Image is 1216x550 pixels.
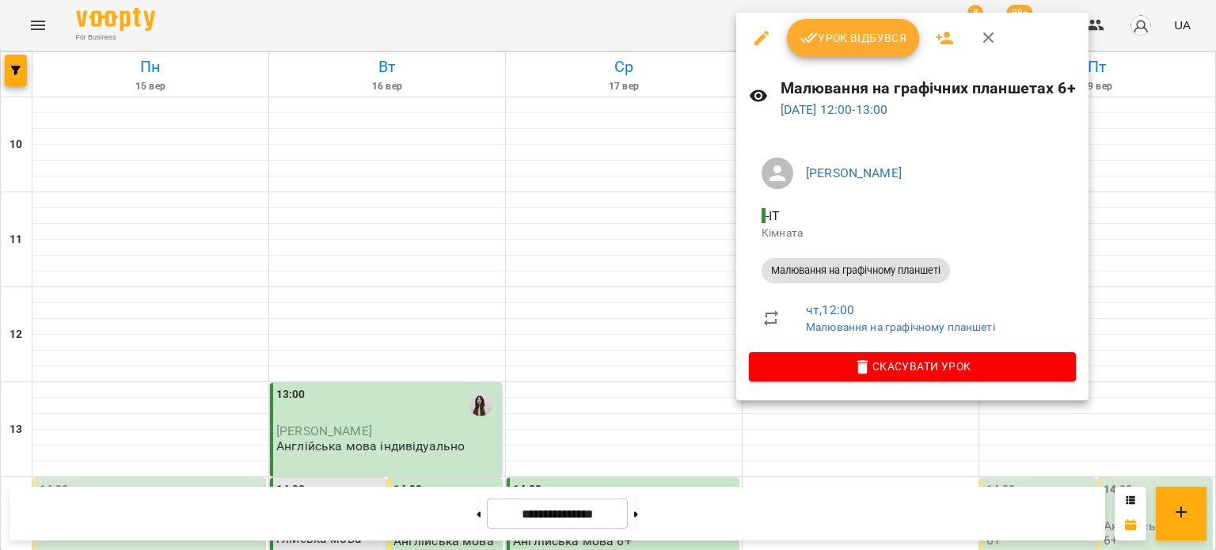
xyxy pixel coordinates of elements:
span: - IT [762,208,783,223]
a: [DATE] 12:00-13:00 [781,102,888,117]
a: [PERSON_NAME] [806,165,902,180]
h6: Малювання на графічних планшетах 6+ [781,76,1076,101]
span: Малювання на графічному планшеті [762,264,950,278]
a: чт , 12:00 [806,302,854,317]
button: Скасувати Урок [749,352,1076,381]
p: Кімната [762,226,1063,241]
span: Скасувати Урок [762,357,1063,376]
a: Малювання на графічному планшеті [806,321,995,333]
span: Урок відбувся [800,28,907,47]
button: Урок відбувся [787,19,920,57]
